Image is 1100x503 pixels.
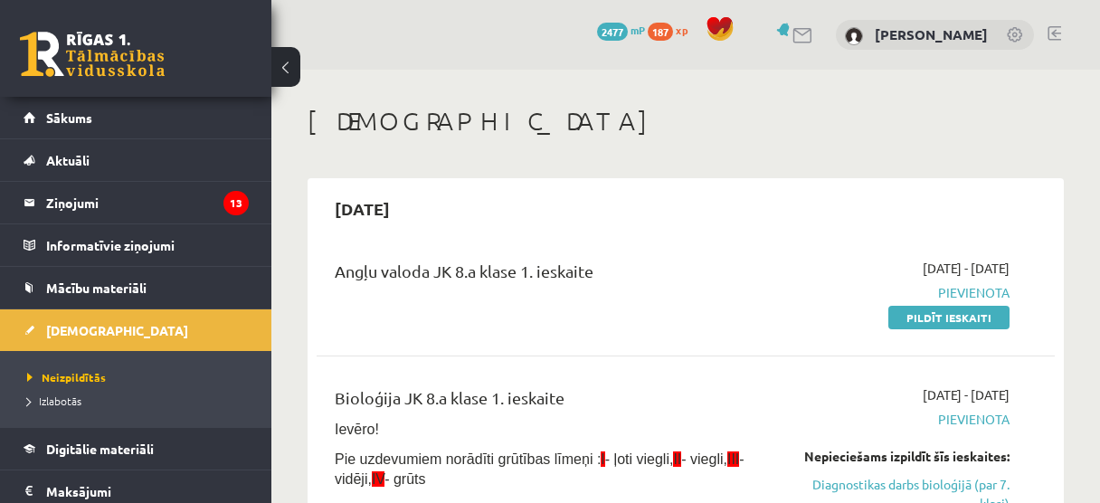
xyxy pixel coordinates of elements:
a: Neizpildītās [27,369,253,385]
legend: Ziņojumi [46,182,249,223]
span: Pievienota [802,410,1010,429]
span: [DEMOGRAPHIC_DATA] [46,322,188,338]
span: Mācību materiāli [46,280,147,296]
img: Gļebs Golubevs [845,27,863,45]
span: Ievēro! [335,422,379,437]
a: Aktuāli [24,139,249,181]
a: Informatīvie ziņojumi [24,224,249,266]
span: Aktuāli [46,152,90,168]
span: II [673,451,681,467]
div: Angļu valoda JK 8.a klase 1. ieskaite [335,259,775,292]
span: I [601,451,604,467]
span: Sākums [46,109,92,126]
span: 2477 [597,23,628,41]
span: [DATE] - [DATE] [923,259,1010,278]
span: 187 [648,23,673,41]
span: IV [372,471,384,487]
span: Neizpildītās [27,370,106,384]
span: Pie uzdevumiem norādīti grūtības līmeņi : - ļoti viegli, - viegli, - vidēji, - grūts [335,451,744,487]
i: 13 [223,191,249,215]
span: III [727,451,739,467]
legend: Informatīvie ziņojumi [46,224,249,266]
span: [DATE] - [DATE] [923,385,1010,404]
div: Nepieciešams izpildīt šīs ieskaites: [802,447,1010,466]
a: Izlabotās [27,393,253,409]
span: Digitālie materiāli [46,441,154,457]
span: mP [631,23,645,37]
a: Rīgas 1. Tālmācības vidusskola [20,32,165,77]
h1: [DEMOGRAPHIC_DATA] [308,106,1064,137]
span: Pievienota [802,283,1010,302]
a: 2477 mP [597,23,645,37]
span: Izlabotās [27,394,81,408]
a: Mācību materiāli [24,267,249,308]
span: xp [676,23,687,37]
a: Sākums [24,97,249,138]
a: Ziņojumi13 [24,182,249,223]
a: 187 xp [648,23,697,37]
h2: [DATE] [317,187,408,230]
a: [PERSON_NAME] [875,25,988,43]
a: Pildīt ieskaiti [888,306,1010,329]
a: Digitālie materiāli [24,428,249,470]
a: [DEMOGRAPHIC_DATA] [24,309,249,351]
div: Bioloģija JK 8.a klase 1. ieskaite [335,385,775,419]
